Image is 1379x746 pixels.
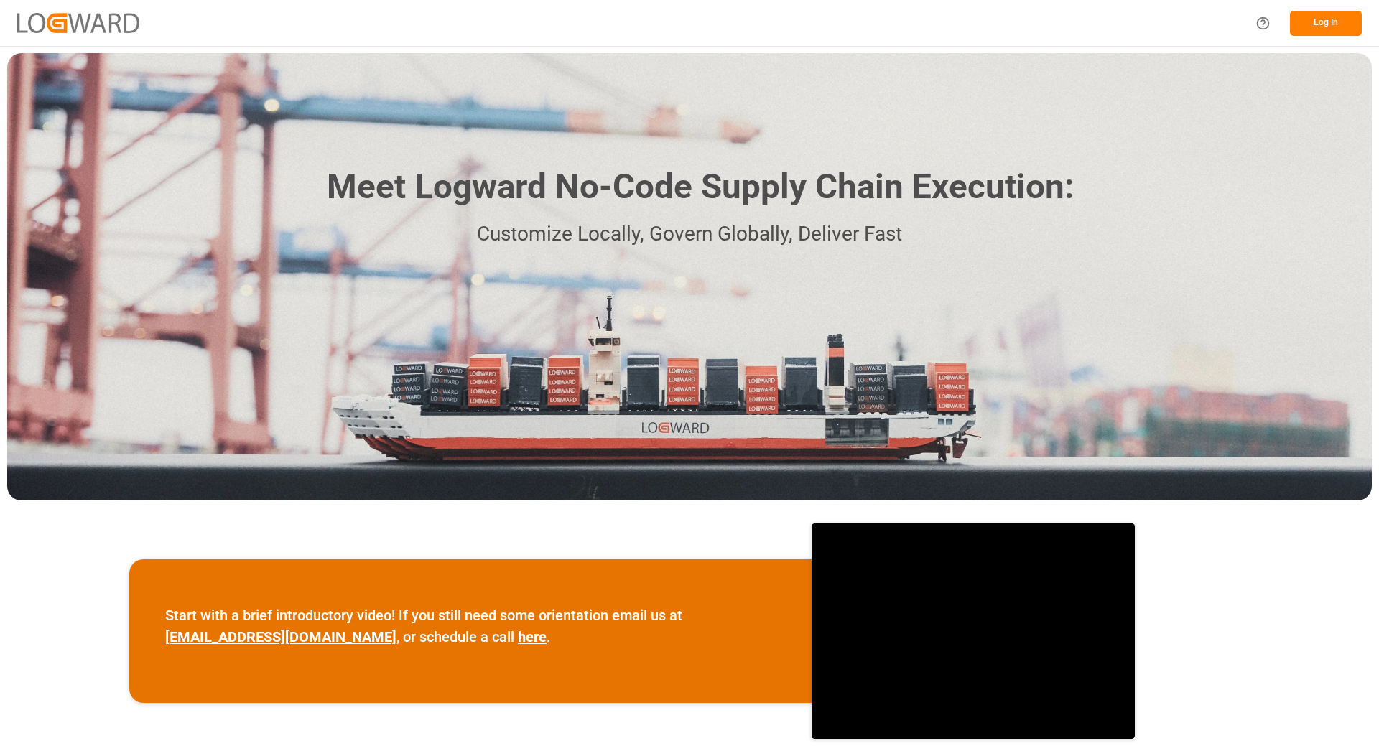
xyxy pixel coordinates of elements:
p: Customize Locally, Govern Globally, Deliver Fast [305,218,1074,251]
h1: Meet Logward No-Code Supply Chain Execution: [327,162,1074,213]
button: Help Center [1247,7,1279,39]
p: Start with a brief introductory video! If you still need some orientation email us at , or schedu... [165,605,776,648]
a: [EMAIL_ADDRESS][DOMAIN_NAME] [165,628,396,645]
a: here [518,628,547,645]
img: Logward_new_orange.png [17,13,139,32]
button: Log In [1290,11,1362,36]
